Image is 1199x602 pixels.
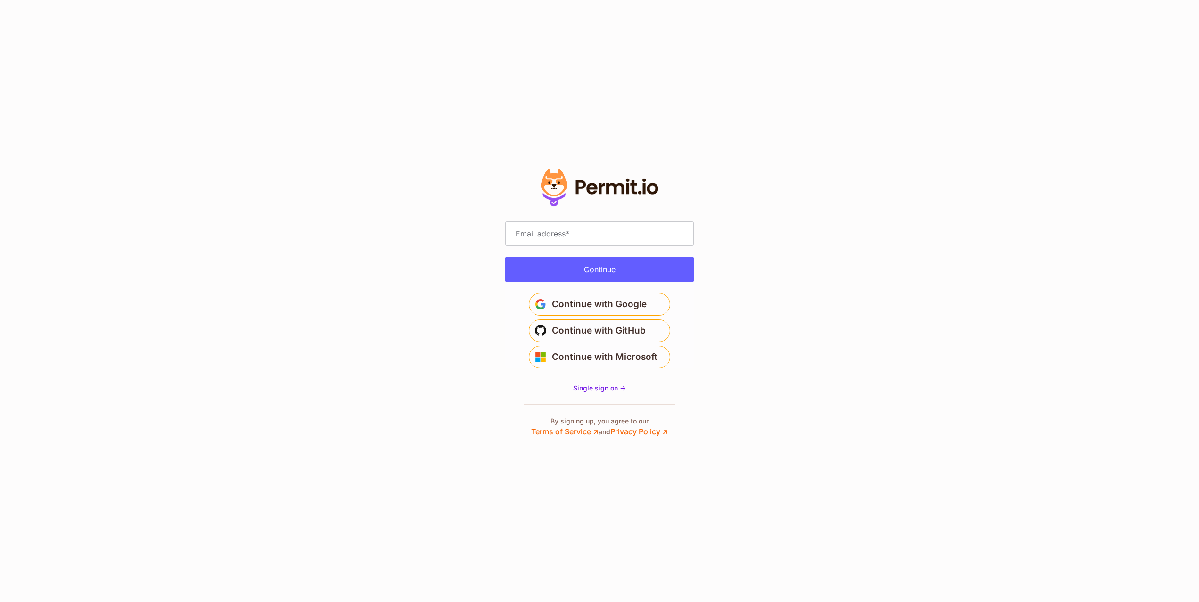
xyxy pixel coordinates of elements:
a: Single sign on -> [573,383,626,393]
button: Continue with Microsoft [529,346,670,368]
span: Continue with GitHub [552,323,646,338]
button: Continue with Google [529,293,670,316]
a: Privacy Policy ↗ [610,427,668,436]
span: Continue with Microsoft [552,350,657,365]
a: Terms of Service ↗ [531,427,599,436]
p: By signing up, you agree to our and [531,416,668,437]
span: Continue with Google [552,297,647,312]
button: Continue with GitHub [529,319,670,342]
span: Single sign on -> [573,384,626,392]
button: Continue [505,257,694,282]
